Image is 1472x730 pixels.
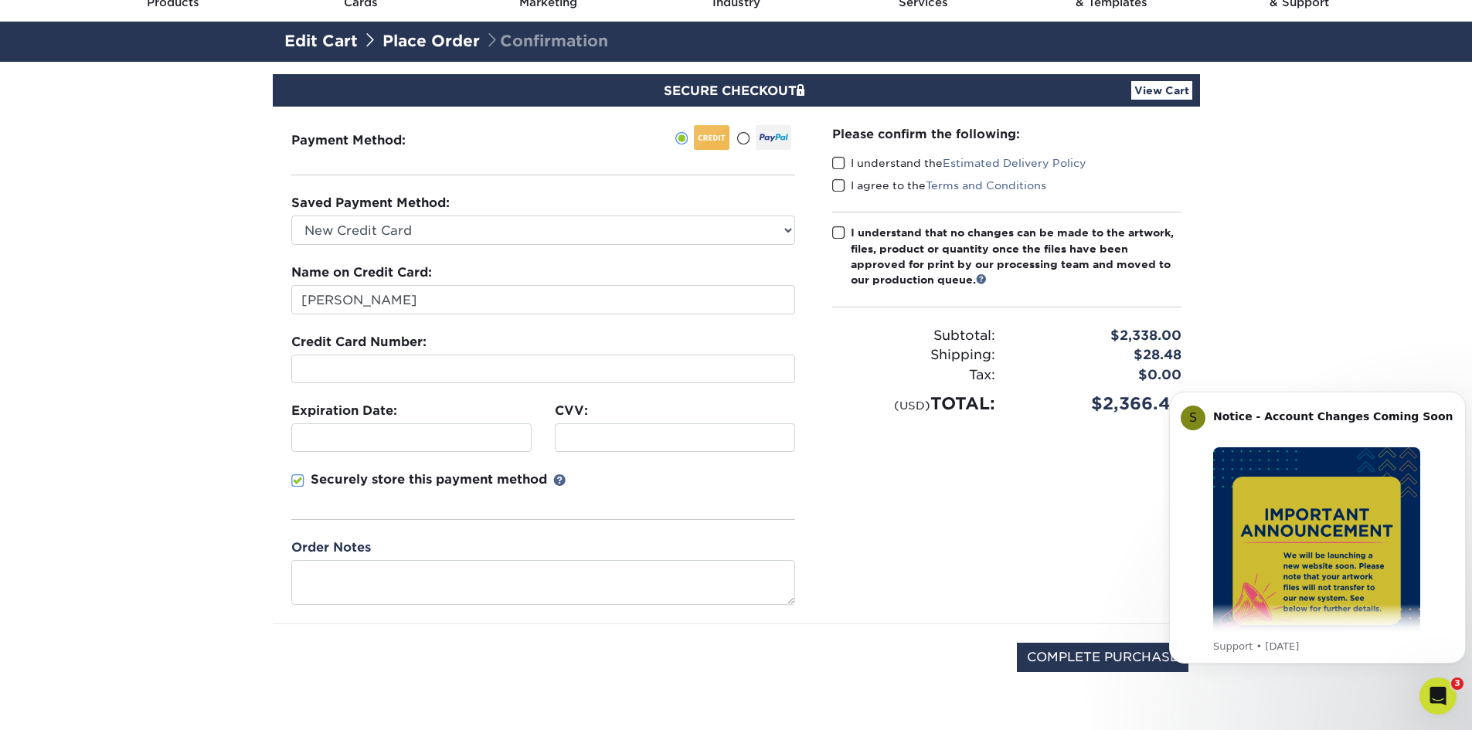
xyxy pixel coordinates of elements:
input: COMPLETE PURCHASE [1017,643,1188,672]
label: Name on Credit Card: [291,263,432,282]
div: TOTAL: [821,391,1007,416]
iframe: Secure expiration date input frame [298,430,525,445]
div: Tax: [821,365,1007,385]
a: Edit Cart [284,32,358,50]
h3: Payment Method: [291,133,444,148]
iframe: Secure CVC input frame [562,430,788,445]
label: Expiration Date: [291,402,397,420]
label: Saved Payment Method: [291,194,450,212]
div: Shipping: [821,345,1007,365]
iframe: Intercom live chat [1419,677,1457,715]
label: CVV: [555,402,588,420]
label: Order Notes [291,538,371,557]
iframe: Google Customer Reviews [4,683,131,725]
p: Securely store this payment method [311,470,547,489]
span: Confirmation [484,32,608,50]
label: I understand the [832,155,1086,171]
div: $0.00 [1007,365,1193,385]
a: Estimated Delivery Policy [943,157,1086,169]
label: Credit Card Number: [291,333,427,351]
div: I understand that no changes can be made to the artwork, files, product or quantity once the file... [851,225,1181,288]
div: $28.48 [1007,345,1193,365]
a: Terms and Conditions [926,179,1046,192]
iframe: Secure card number input frame [298,362,788,376]
input: First & Last Name [291,285,795,314]
a: Place Order [382,32,480,50]
small: (USD) [894,399,930,412]
span: SECURE CHECKOUT [664,83,809,98]
div: $2,338.00 [1007,326,1193,346]
a: View Cart [1131,81,1192,100]
div: Please confirm the following: [832,125,1181,143]
iframe: Intercom notifications message [1163,368,1472,688]
img: DigiCert Secured Site Seal [284,643,362,688]
div: Subtotal: [821,326,1007,346]
span: 3 [1451,677,1464,690]
div: $2,366.48 [1007,391,1193,416]
label: I agree to the [832,178,1046,193]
